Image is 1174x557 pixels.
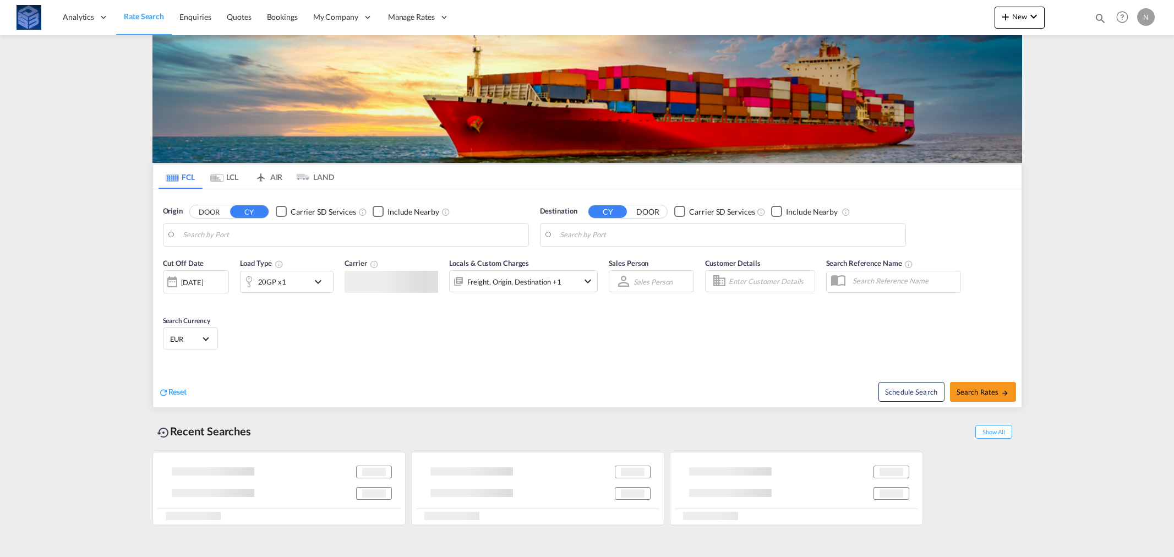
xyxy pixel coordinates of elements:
md-icon: Unchecked: Ignores neighbouring ports when fetching rates.Checked : Includes neighbouring ports w... [441,207,450,216]
md-checkbox: Checkbox No Ink [771,206,838,217]
md-icon: icon-backup-restore [157,426,170,439]
div: 20GP x1icon-chevron-down [240,271,334,293]
span: Analytics [63,12,94,23]
span: Cut Off Date [163,259,204,267]
span: Rate Search [124,12,164,21]
div: Origin DOOR CY Checkbox No InkUnchecked: Search for CY (Container Yard) services for all selected... [153,189,1022,407]
span: Bookings [267,12,298,21]
div: Carrier SD Services [291,206,356,217]
div: [DATE] [163,270,229,293]
span: Quotes [227,12,251,21]
button: Search Ratesicon-arrow-right [950,382,1016,402]
button: icon-plus 400-fgNewicon-chevron-down [995,7,1045,29]
md-icon: icon-chevron-down [312,275,330,288]
span: Reset [168,387,187,396]
span: Search Rates [957,387,1009,396]
md-icon: Unchecked: Ignores neighbouring ports when fetching rates.Checked : Includes neighbouring ports w... [842,207,850,216]
div: Include Nearby [786,206,838,217]
md-icon: icon-magnify [1094,12,1106,24]
md-icon: The selected Trucker/Carrierwill be displayed in the rate results If the rates are from another f... [370,260,379,269]
div: N [1137,8,1155,26]
md-tab-item: LCL [203,165,247,189]
span: Enquiries [179,12,211,21]
md-icon: Unchecked: Search for CY (Container Yard) services for all selected carriers.Checked : Search for... [358,207,367,216]
span: Help [1113,8,1132,26]
span: Show All [975,425,1012,439]
md-icon: icon-chevron-down [1027,10,1040,23]
md-icon: icon-chevron-down [581,275,594,288]
span: Search Reference Name [826,259,914,267]
div: Freight Origin Destination Factory Stuffingicon-chevron-down [449,270,598,292]
img: fff785d0086311efa2d3e168b14c2f64.png [17,5,41,30]
md-select: Select Currency: € EUREuro [169,331,212,347]
span: Carrier [345,259,379,267]
md-icon: icon-information-outline [275,260,283,269]
md-select: Sales Person [632,274,674,290]
md-datepicker: Select [163,292,171,307]
md-icon: icon-plus 400-fg [999,10,1012,23]
button: Note: By default Schedule search will only considerorigin ports, destination ports and cut off da... [878,382,944,402]
button: CY [230,205,269,218]
span: Origin [163,206,183,217]
md-tab-item: FCL [159,165,203,189]
span: EUR [170,334,201,344]
md-checkbox: Checkbox No Ink [373,206,439,217]
span: Customer Details [705,259,761,267]
img: LCL+%26+FCL+BACKGROUND.png [152,35,1022,163]
span: Search Currency [163,316,211,325]
md-checkbox: Checkbox No Ink [674,206,755,217]
md-tab-item: LAND [291,165,335,189]
md-icon: Your search will be saved by the below given name [904,260,913,269]
input: Search by Port [560,227,900,243]
span: Destination [540,206,577,217]
md-checkbox: Checkbox No Ink [276,206,356,217]
div: Help [1113,8,1137,28]
button: DOOR [629,205,667,218]
input: Enter Customer Details [729,273,811,290]
md-pagination-wrapper: Use the left and right arrow keys to navigate between tabs [159,165,335,189]
input: Search by Port [183,227,523,243]
md-icon: icon-refresh [159,387,168,397]
span: Sales Person [609,259,649,267]
div: Carrier SD Services [689,206,755,217]
span: My Company [313,12,358,23]
div: Include Nearby [387,206,439,217]
span: New [999,12,1040,21]
span: Locals & Custom Charges [449,259,529,267]
div: icon-refreshReset [159,386,187,398]
div: [DATE] [181,277,204,287]
button: DOOR [190,205,228,218]
md-icon: icon-arrow-right [1001,389,1009,397]
div: icon-magnify [1094,12,1106,29]
span: Load Type [240,259,283,267]
div: Freight Origin Destination Factory Stuffing [467,274,561,290]
div: Recent Searches [152,419,256,444]
md-tab-item: AIR [247,165,291,189]
span: Manage Rates [388,12,435,23]
button: CY [588,205,627,218]
md-icon: icon-airplane [254,171,267,179]
md-icon: Unchecked: Search for CY (Container Yard) services for all selected carriers.Checked : Search for... [757,207,766,216]
input: Search Reference Name [847,272,960,289]
div: 20GP x1 [258,274,286,290]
